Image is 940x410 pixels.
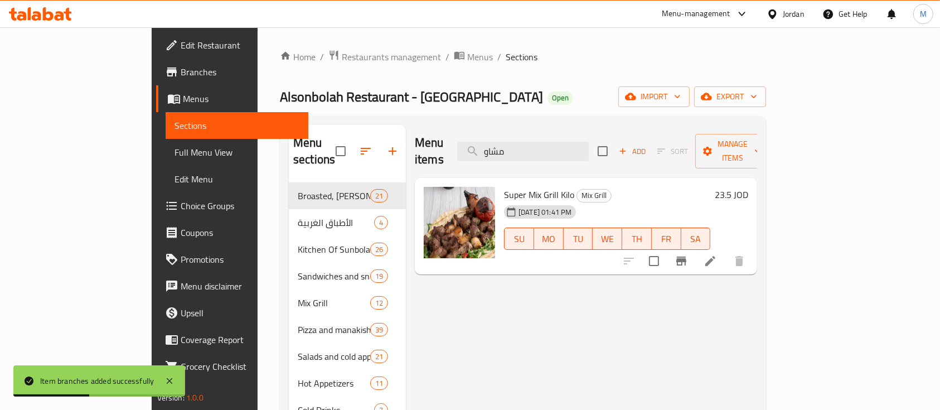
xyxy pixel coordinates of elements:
a: Upsell [156,300,309,326]
span: WE [597,231,618,247]
div: items [370,243,388,256]
span: Menus [183,92,300,105]
h6: 23.5 JOD [715,187,748,202]
button: SA [681,228,711,250]
span: Mix Grill [298,296,370,310]
span: Kitchen Of Sunbolah [298,243,370,256]
div: الأطباق الغربية4 [289,209,406,236]
div: Sandwiches and snacks19 [289,263,406,290]
h2: Menu sections [293,134,336,168]
a: Menus [454,50,493,64]
div: Salads and cold appetizers21 [289,343,406,370]
div: Broasted, grill and shawarma [298,189,370,202]
nav: breadcrumb [280,50,766,64]
button: TH [622,228,652,250]
div: items [374,216,388,229]
li: / [497,50,501,64]
span: Promotions [181,253,300,266]
div: Mix Grill [576,189,612,202]
span: Select to update [642,249,666,273]
span: Choice Groups [181,199,300,213]
button: Add [614,143,650,160]
li: / [320,50,324,64]
span: Edit Restaurant [181,38,300,52]
span: Alsonbolah Restaurant - [GEOGRAPHIC_DATA] [280,84,543,109]
span: 4 [375,218,387,228]
div: items [370,296,388,310]
span: Sections [506,50,537,64]
a: Menu disclaimer [156,273,309,300]
a: Grocery Checklist [156,353,309,380]
a: Coupons [156,219,309,246]
span: Upsell [181,306,300,320]
a: Sections [166,112,309,139]
div: Open [547,91,573,105]
a: Choice Groups [156,192,309,219]
span: Menu disclaimer [181,279,300,293]
span: 26 [371,244,387,255]
span: Open [547,93,573,103]
a: Edit Restaurant [156,32,309,59]
button: TU [564,228,593,250]
div: Jordan [783,8,805,20]
span: Select section first [650,143,695,160]
span: Manage items [704,137,761,165]
a: Promotions [156,246,309,273]
button: Add section [379,138,406,165]
span: MO [539,231,559,247]
div: items [370,269,388,283]
a: Edit Menu [166,166,309,192]
span: Coverage Report [181,333,300,346]
button: Branch-specific-item [668,248,695,274]
span: الأطباق الغربية [298,216,374,229]
span: FR [656,231,677,247]
span: Broasted, [PERSON_NAME] and shawarma [298,189,370,202]
span: 19 [371,271,387,282]
span: Sections [175,119,300,132]
span: Coupons [181,226,300,239]
span: Pizza and manakish [298,323,370,336]
span: M [920,8,927,20]
div: items [370,350,388,363]
button: export [694,86,766,107]
span: Edit Menu [175,172,300,186]
span: 21 [371,351,387,362]
span: [DATE] 01:41 PM [514,207,576,218]
li: / [445,50,449,64]
span: Select section [591,139,614,163]
span: Hot Appetizers [298,377,370,390]
div: items [370,377,388,390]
button: FR [652,228,681,250]
div: Mix Grill12 [289,290,406,316]
span: Add item [614,143,650,160]
img: Super Mix Grill Kilo [424,187,495,258]
span: 21 [371,191,387,201]
span: TH [627,231,647,247]
span: SU [509,231,530,247]
span: Mix Grill [577,189,611,202]
div: items [370,189,388,202]
span: Full Menu View [175,146,300,159]
span: import [627,90,681,104]
a: Coverage Report [156,326,309,353]
button: delete [726,248,753,274]
span: TU [568,231,589,247]
div: Salads and cold appetizers [298,350,370,363]
div: Menu-management [662,7,730,21]
div: Pizza and manakish39 [289,316,406,343]
span: 11 [371,378,387,389]
button: SU [504,228,534,250]
span: Sandwiches and snacks [298,269,370,283]
button: WE [593,228,622,250]
span: Add [617,145,647,158]
span: export [703,90,757,104]
span: 12 [371,298,387,308]
span: Version: [157,390,185,405]
div: items [370,323,388,336]
a: Restaurants management [328,50,441,64]
input: search [457,142,589,161]
a: Edit menu item [704,254,717,268]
